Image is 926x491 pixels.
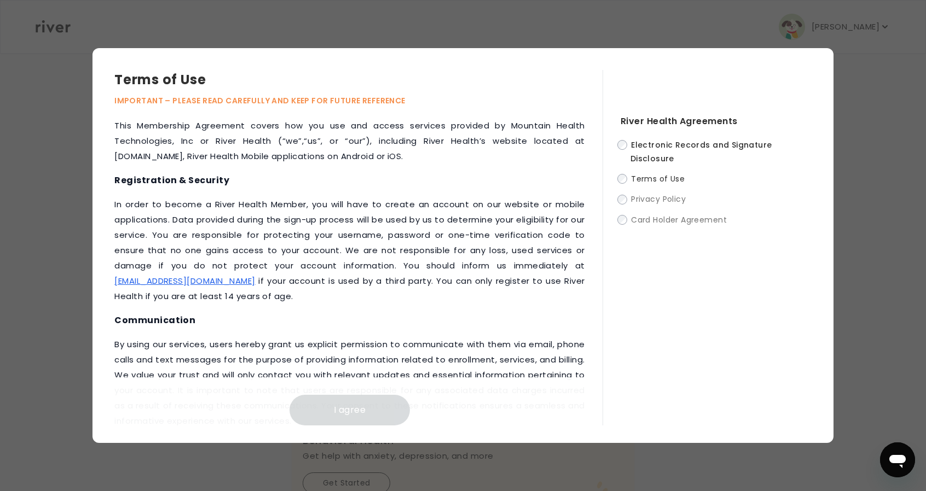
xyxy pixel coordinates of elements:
[621,114,812,129] h4: River Health Agreements
[114,313,585,328] h4: Communication
[631,173,685,184] span: Terms of Use
[630,139,772,164] span: Electronic Records and Signature Disclosure
[114,275,255,287] a: [EMAIL_ADDRESS][DOMAIN_NAME]
[114,197,585,304] p: ‍In order to become a River Health Member, you will have to create an account on our website or m...
[114,337,585,429] p: ‍By using our services, users hereby grant us explicit permission to communicate with them via em...
[290,395,410,425] button: I agree
[114,94,603,107] p: IMPORTANT – PLEASE READ CAREFULLY AND KEEP FOR FUTURE REFERENCE
[631,194,686,205] span: Privacy Policy
[114,70,603,90] h3: Terms of Use
[631,214,727,225] span: Card Holder Agreement
[114,173,585,188] h4: Registration & Security
[880,442,915,477] iframe: Button to launch messaging window
[114,118,585,164] p: This Membership Agreement covers how you use and access services provided by Mountain Health Tech...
